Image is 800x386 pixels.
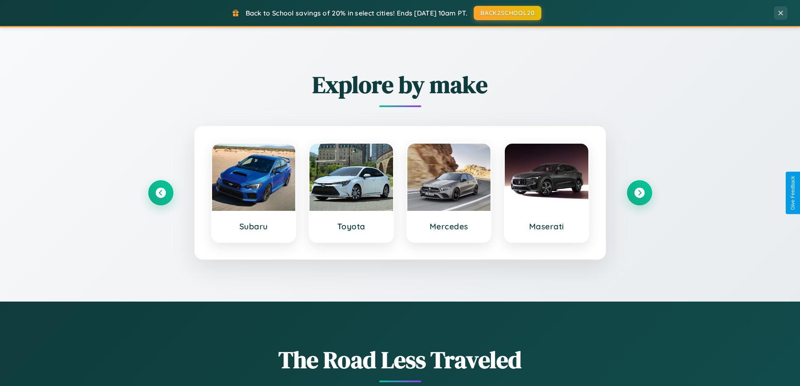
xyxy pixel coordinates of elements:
[790,176,796,210] div: Give Feedback
[513,221,580,231] h3: Maserati
[246,9,467,17] span: Back to School savings of 20% in select cities! Ends [DATE] 10am PT.
[220,221,287,231] h3: Subaru
[148,344,652,376] h1: The Road Less Traveled
[318,221,385,231] h3: Toyota
[416,221,483,231] h3: Mercedes
[148,68,652,101] h2: Explore by make
[474,6,541,20] button: BACK2SCHOOL20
